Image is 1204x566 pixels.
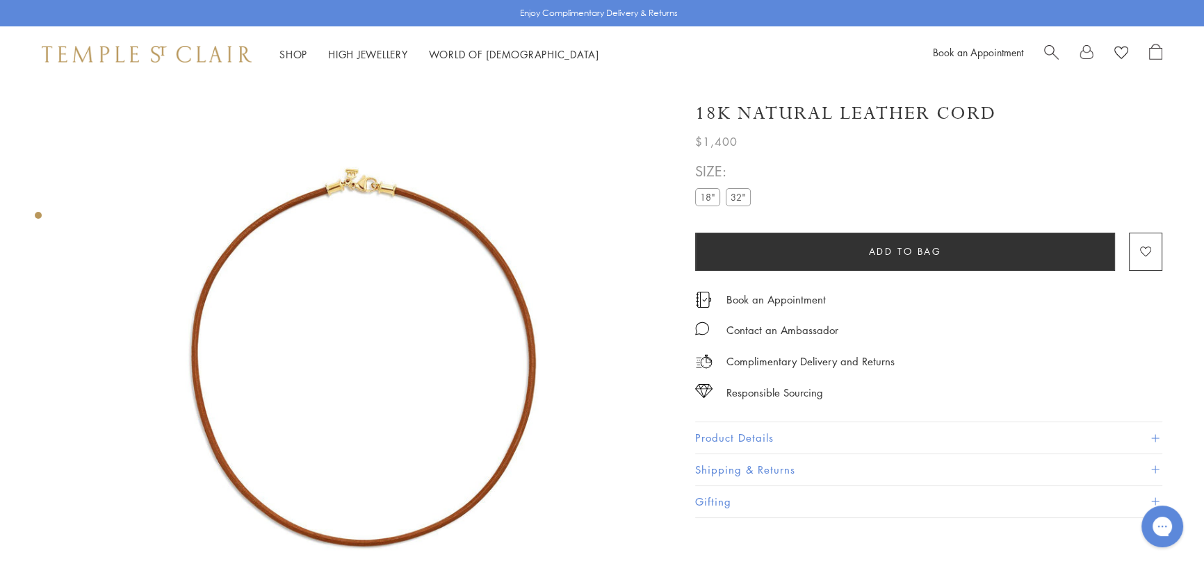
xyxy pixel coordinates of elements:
button: Gifting [695,486,1162,517]
label: 32" [726,188,751,206]
span: Add to bag [869,244,942,259]
p: Complimentary Delivery and Returns [726,353,895,370]
h1: 18K Natural Leather Cord [695,101,996,126]
a: High JewelleryHigh Jewellery [328,47,408,61]
img: MessageIcon-01_2.svg [695,322,709,335]
a: ShopShop [279,47,307,61]
img: icon_appointment.svg [695,292,712,308]
p: Enjoy Complimentary Delivery & Returns [520,6,678,20]
button: Shipping & Returns [695,454,1162,485]
iframe: Gorgias live chat messenger [1134,501,1190,552]
img: Temple St. Clair [42,46,252,63]
a: Book an Appointment [933,45,1023,59]
a: Open Shopping Bag [1149,44,1162,65]
img: icon_delivery.svg [695,353,713,370]
button: Add to bag [695,233,1115,271]
div: Product gallery navigation [35,208,42,230]
button: Product Details [695,422,1162,453]
a: Search [1044,44,1059,65]
div: Responsible Sourcing [726,384,823,401]
a: Book an Appointment [726,292,826,307]
span: $1,400 [695,133,738,151]
img: icon_sourcing.svg [695,384,713,398]
span: SIZE: [695,160,756,183]
a: View Wishlist [1114,44,1128,65]
label: 18" [695,188,720,206]
a: World of [DEMOGRAPHIC_DATA]World of [DEMOGRAPHIC_DATA] [429,47,599,61]
nav: Main navigation [279,46,599,63]
div: Contact an Ambassador [726,322,838,339]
